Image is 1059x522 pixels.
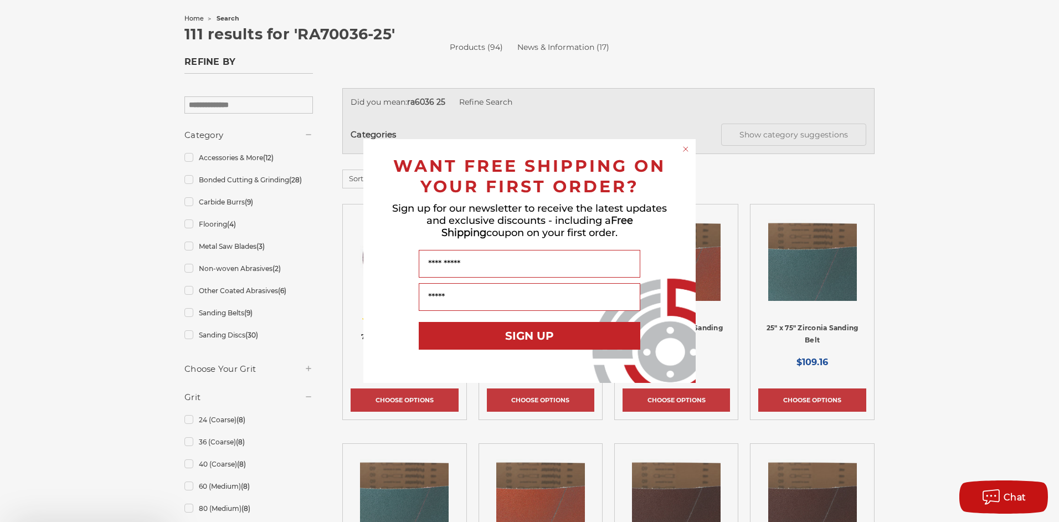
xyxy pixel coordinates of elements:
span: Free Shipping [441,214,633,239]
button: SIGN UP [419,322,640,350]
span: Sign up for our newsletter to receive the latest updates and exclusive discounts - including a co... [392,202,667,239]
span: Chat [1004,492,1026,503]
button: Close dialog [680,144,691,155]
span: WANT FREE SHIPPING ON YOUR FIRST ORDER? [393,156,666,197]
button: Chat [959,480,1048,514]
